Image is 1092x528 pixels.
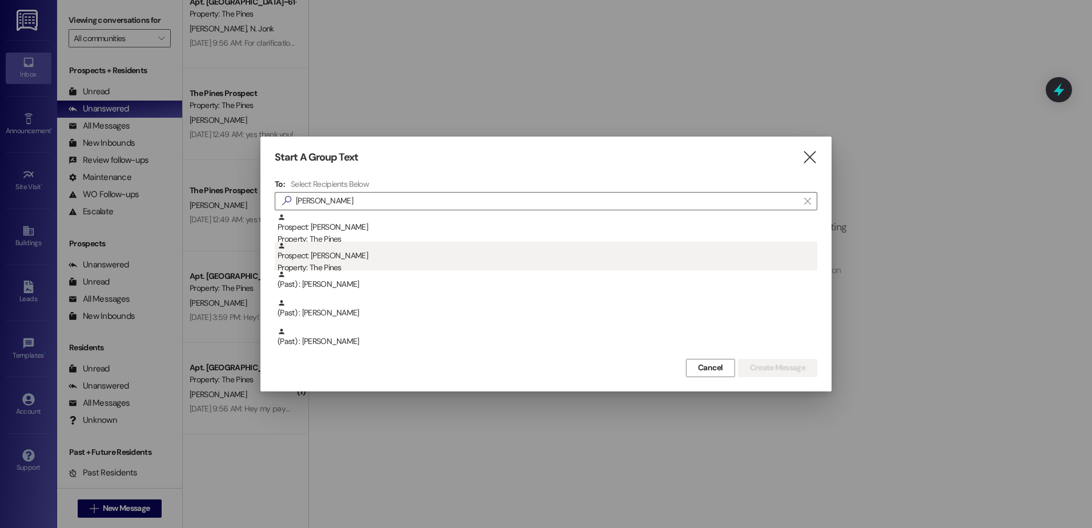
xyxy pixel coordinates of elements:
[275,327,817,356] div: (Past) : [PERSON_NAME]
[278,242,817,274] div: Prospect: [PERSON_NAME]
[278,195,296,207] i: 
[698,362,723,374] span: Cancel
[802,151,817,163] i: 
[686,359,735,377] button: Cancel
[275,179,285,189] h3: To:
[750,362,805,374] span: Create Message
[278,213,817,246] div: Prospect: [PERSON_NAME]
[291,179,369,189] h4: Select Recipients Below
[275,151,358,164] h3: Start A Group Text
[275,213,817,242] div: Prospect: [PERSON_NAME]Property: The Pines
[278,262,817,274] div: Property: The Pines
[275,242,817,270] div: Prospect: [PERSON_NAME]Property: The Pines
[275,299,817,327] div: (Past) : [PERSON_NAME]
[278,270,817,290] div: (Past) : [PERSON_NAME]
[738,359,817,377] button: Create Message
[278,233,817,245] div: Property: The Pines
[296,193,798,209] input: Search for any contact or apartment
[804,197,810,206] i: 
[278,327,817,347] div: (Past) : [PERSON_NAME]
[275,270,817,299] div: (Past) : [PERSON_NAME]
[798,193,817,210] button: Clear text
[278,299,817,319] div: (Past) : [PERSON_NAME]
